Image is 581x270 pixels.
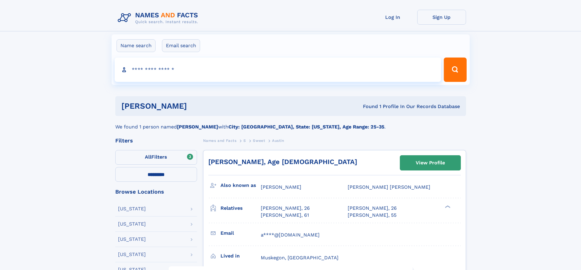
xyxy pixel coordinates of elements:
[208,158,357,166] a: [PERSON_NAME], Age [DEMOGRAPHIC_DATA]
[221,251,261,261] h3: Lived in
[118,237,146,242] div: [US_STATE]
[243,139,246,143] span: S
[118,252,146,257] div: [US_STATE]
[261,184,301,190] span: [PERSON_NAME]
[115,138,197,143] div: Filters
[228,124,384,130] b: City: [GEOGRAPHIC_DATA], State: [US_STATE], Age Range: 25-35
[117,39,156,52] label: Name search
[177,124,218,130] b: [PERSON_NAME]
[400,156,461,170] a: View Profile
[115,58,441,82] input: search input
[145,154,151,160] span: All
[221,203,261,213] h3: Relatives
[417,10,466,25] a: Sign Up
[118,222,146,226] div: [US_STATE]
[162,39,200,52] label: Email search
[115,189,197,195] div: Browse Locations
[243,137,246,144] a: S
[253,139,265,143] span: Sweet
[444,58,466,82] button: Search Button
[348,212,396,219] a: [PERSON_NAME], 55
[275,103,460,110] div: Found 1 Profile In Our Records Database
[261,212,309,219] a: [PERSON_NAME], 61
[115,150,197,165] label: Filters
[261,255,339,261] span: Muskegon, [GEOGRAPHIC_DATA]
[443,205,451,209] div: ❯
[115,10,203,26] img: Logo Names and Facts
[368,10,417,25] a: Log In
[261,205,310,212] a: [PERSON_NAME], 26
[416,156,445,170] div: View Profile
[118,206,146,211] div: [US_STATE]
[121,102,275,110] h1: [PERSON_NAME]
[253,137,265,144] a: Sweet
[221,180,261,191] h3: Also known as
[221,228,261,238] h3: Email
[203,137,237,144] a: Names and Facts
[115,116,466,131] div: We found 1 person named with .
[272,139,284,143] span: Austin
[348,184,430,190] span: [PERSON_NAME] [PERSON_NAME]
[348,205,397,212] a: [PERSON_NAME], 26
